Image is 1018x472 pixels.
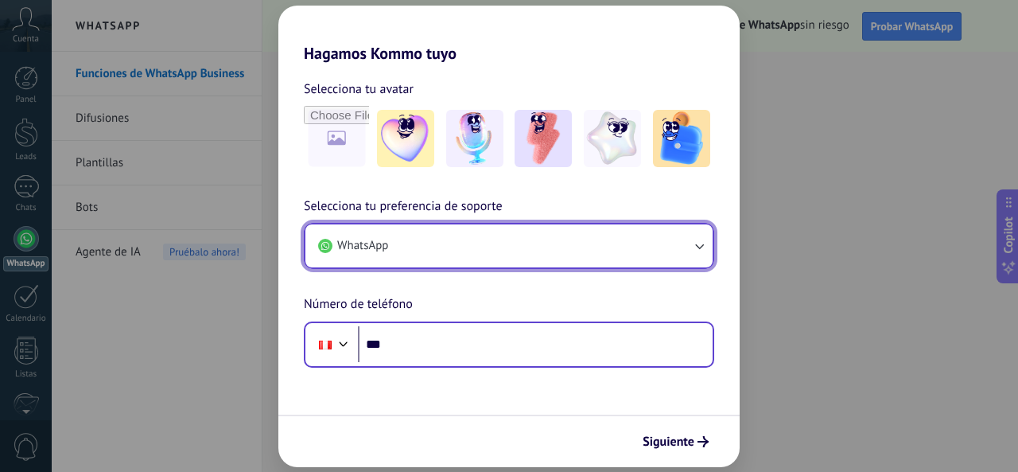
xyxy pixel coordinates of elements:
[653,110,710,167] img: -5.jpeg
[377,110,434,167] img: -1.jpeg
[446,110,503,167] img: -2.jpeg
[304,79,414,99] span: Selecciona tu avatar
[515,110,572,167] img: -3.jpeg
[635,428,716,455] button: Siguiente
[584,110,641,167] img: -4.jpeg
[310,328,340,361] div: Peru: + 51
[304,295,413,315] span: Número de teléfono
[643,436,694,447] span: Siguiente
[278,6,740,63] h2: Hagamos Kommo tuyo
[337,238,388,254] span: WhatsApp
[305,224,713,267] button: WhatsApp
[304,197,503,217] span: Selecciona tu preferencia de soporte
